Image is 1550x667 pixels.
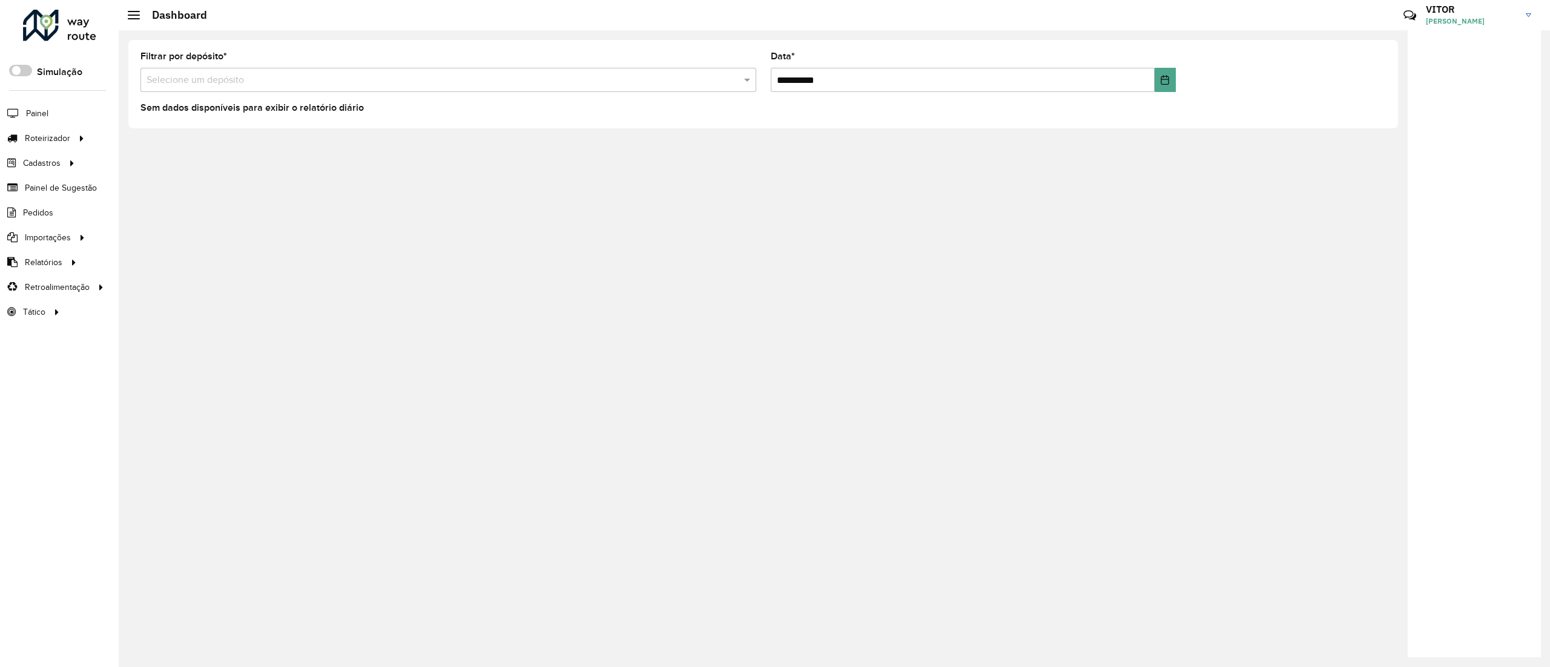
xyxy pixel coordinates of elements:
a: Contato Rápido [1397,2,1423,28]
span: [PERSON_NAME] [1426,16,1517,27]
label: Sem dados disponíveis para exibir o relatório diário [140,100,364,115]
label: Data [771,49,795,64]
span: Painel [26,107,48,120]
span: Retroalimentação [25,281,90,294]
label: Filtrar por depósito [140,49,227,64]
h3: VITOR [1426,4,1517,15]
h2: Dashboard [140,8,207,22]
span: Roteirizador [25,132,70,145]
span: Tático [23,306,45,318]
span: Relatórios [25,256,62,269]
label: Simulação [37,65,82,79]
span: Cadastros [23,157,61,169]
span: Pedidos [23,206,53,219]
button: Choose Date [1155,68,1176,92]
span: Importações [25,231,71,244]
span: Painel de Sugestão [25,182,97,194]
